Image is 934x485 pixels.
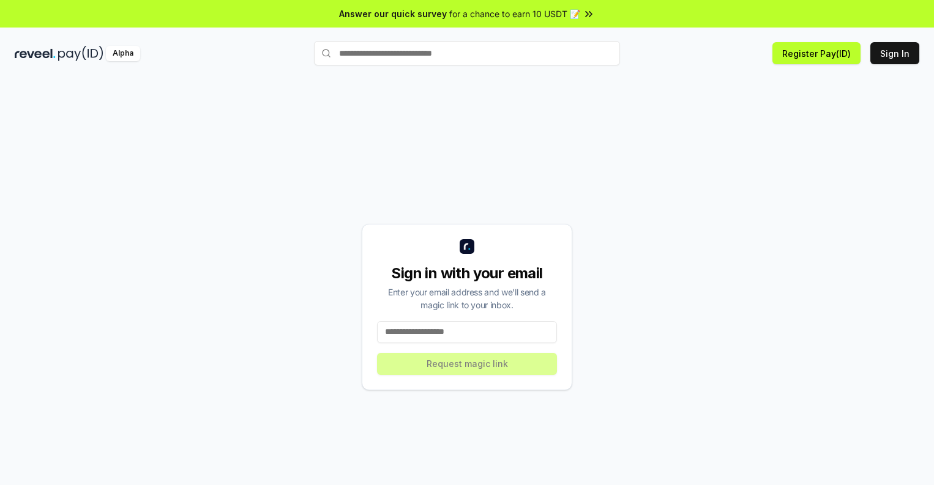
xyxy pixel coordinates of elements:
div: Alpha [106,46,140,61]
img: reveel_dark [15,46,56,61]
span: for a chance to earn 10 USDT 📝 [449,7,580,20]
button: Register Pay(ID) [772,42,861,64]
img: pay_id [58,46,103,61]
div: Enter your email address and we’ll send a magic link to your inbox. [377,286,557,311]
img: logo_small [460,239,474,254]
span: Answer our quick survey [339,7,447,20]
button: Sign In [870,42,919,64]
div: Sign in with your email [377,264,557,283]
